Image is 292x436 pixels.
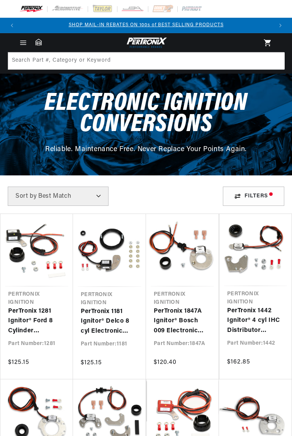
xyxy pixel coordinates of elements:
div: 1 of 2 [20,22,273,29]
a: PerTronix 1181 Ignitor® Delco 8 cyl Electronic Ignition Conversion Kit [81,307,138,337]
span: Electronic Ignition Conversions [44,91,247,137]
summary: Menu [15,39,32,47]
img: Pertronix [125,36,167,49]
div: Announcement [20,22,273,29]
button: Search Part #, Category or Keyword [267,52,284,69]
input: Search Part #, Category or Keyword [8,52,285,69]
a: PerTronix 1847A Ignitor® Bosch 009 Electronic Ignition Conversion Kit [154,306,211,336]
a: PerTronix 1442 Ignitor® 4 cyl IHC Distributor Electronic Ignition Conversion Kit [227,306,284,336]
div: Filters [223,187,284,206]
span: Reliable. Maintenance Free. Never Replace Your Points Again. [45,146,247,153]
button: Translation missing: en.sections.announcements.previous_announcement [4,18,20,33]
span: Sort by [15,193,37,199]
button: Translation missing: en.sections.announcements.next_announcement [273,18,288,33]
a: Garage: 0 item(s) [36,39,42,45]
select: Sort by [8,187,109,206]
a: PerTronix 1281 Ignitor® Ford 8 Cylinder Electronic Ignition Conversion Kit [8,306,65,336]
a: SHOP MAIL-IN REBATES ON 100s of BEST SELLING PRODUCTS [69,23,224,27]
